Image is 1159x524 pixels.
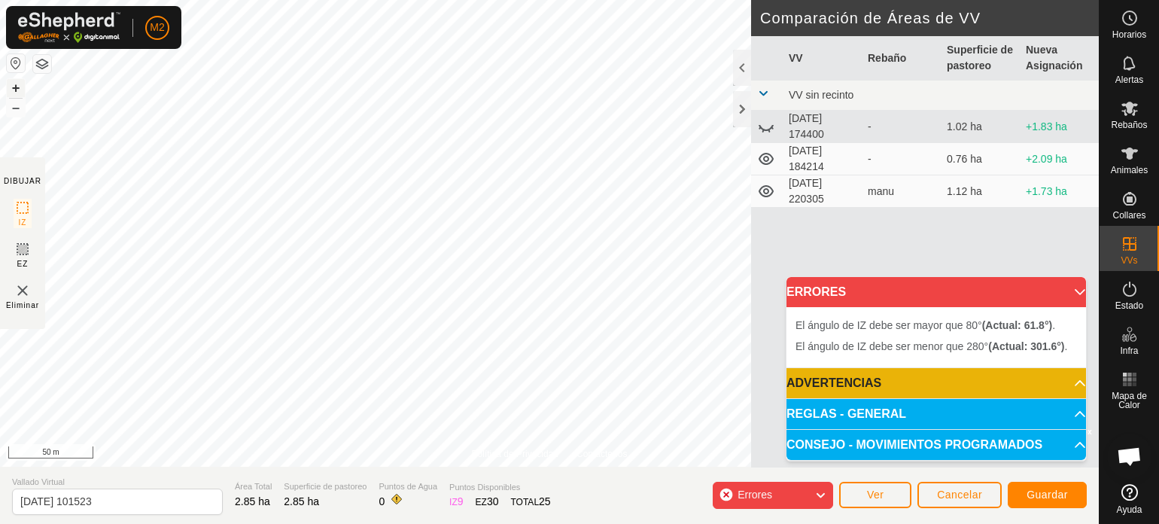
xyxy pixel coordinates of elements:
td: [DATE] 184214 [783,143,862,175]
span: Ayuda [1117,505,1142,514]
span: Errores [738,489,772,501]
td: 1.02 ha [941,111,1020,143]
p-accordion-header: CONSEJO - MOVIMIENTOS PROGRAMADOS [786,430,1086,460]
td: +1.73 ha [1020,175,1099,208]
div: - [868,119,935,135]
th: Superficie de pastoreo [941,36,1020,81]
td: +1.83 ha [1020,111,1099,143]
h2: Comparación de Áreas de VV [760,9,1099,27]
span: 2.85 ha [284,495,319,507]
span: ADVERTENCIAS [786,377,881,389]
button: Cancelar [917,482,1002,508]
div: Chat abierto [1107,434,1152,479]
div: manu [868,184,935,200]
span: REGLAS - GENERAL [786,408,906,420]
span: Puntos de Agua [379,480,437,493]
th: VV [783,36,862,81]
button: + [7,79,25,97]
p-accordion-header: ADVERTENCIAS [786,368,1086,398]
img: Logo Gallagher [18,12,120,43]
span: Infra [1120,346,1138,355]
span: 25 [539,495,551,507]
button: Capas del Mapa [33,55,51,73]
span: Cancelar [937,489,982,501]
span: Ver [867,489,884,501]
button: Ver [839,482,911,508]
b: (Actual: 301.6°) [988,340,1064,352]
p-accordion-header: REGLAS - GENERAL [786,399,1086,429]
a: Política de Privacidad [472,447,558,461]
a: Contáctenos [576,447,627,461]
span: Horarios [1112,30,1146,39]
td: +2.09 ha [1020,143,1099,175]
span: Puntos Disponibles [449,481,551,494]
th: Nueva Asignación [1020,36,1099,81]
td: [DATE] 220305 [783,175,862,208]
span: IZ [19,217,27,228]
span: Rebaños [1111,120,1147,129]
span: Estado [1115,301,1143,310]
span: M2 [150,20,164,35]
button: – [7,99,25,117]
span: VV sin recinto [789,89,853,101]
div: - [868,151,935,167]
div: IZ [449,494,463,510]
span: Alertas [1115,75,1143,84]
span: CONSEJO - MOVIMIENTOS PROGRAMADOS [786,439,1042,451]
span: 2.85 ha [235,495,270,507]
p-accordion-header: ERRORES [786,277,1086,307]
td: 1.12 ha [941,175,1020,208]
button: Guardar [1008,482,1087,508]
div: DIBUJAR [4,175,41,187]
span: 30 [487,495,499,507]
span: Superficie de pastoreo [284,480,367,493]
span: Collares [1112,211,1145,220]
td: [DATE] 174400 [783,111,862,143]
p-accordion-content: ERRORES [786,307,1086,367]
span: Eliminar [6,300,39,311]
td: 0.76 ha [941,143,1020,175]
span: EZ [17,258,29,270]
span: Área Total [235,480,272,493]
a: Ayuda [1100,478,1159,520]
button: Restablecer Mapa [7,54,25,72]
span: 0 [379,495,385,507]
div: TOTAL [510,494,550,510]
div: EZ [476,494,499,510]
span: El ángulo de IZ debe ser menor que 280° . [795,340,1067,352]
span: Mapa de Calor [1103,391,1155,410]
span: ERRORES [786,286,846,298]
span: 9 [458,495,464,507]
th: Rebaño [862,36,941,81]
span: El ángulo de IZ debe ser mayor que 80° . [795,319,1055,331]
b: (Actual: 61.8°) [982,319,1053,331]
span: Animales [1111,166,1148,175]
span: Vallado Virtual [12,476,223,489]
span: VVs [1121,256,1137,265]
img: VV [14,282,32,300]
span: Guardar [1027,489,1068,501]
